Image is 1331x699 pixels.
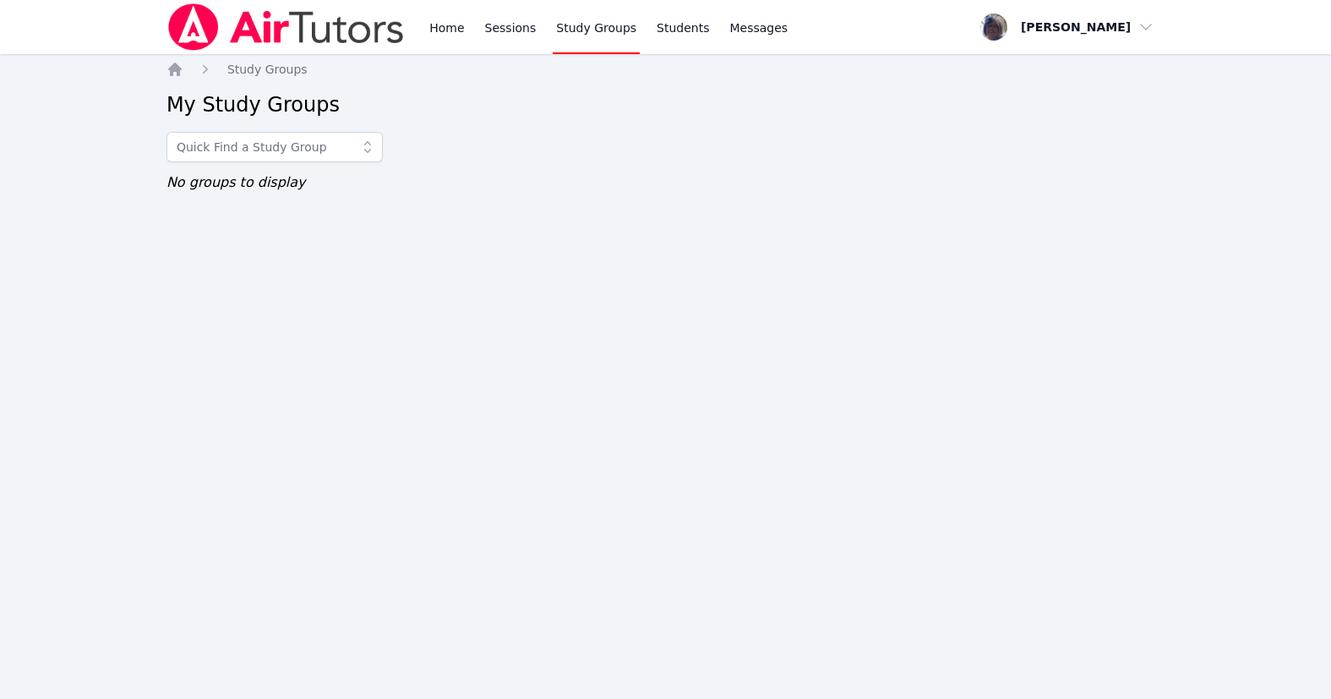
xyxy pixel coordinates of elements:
nav: Breadcrumb [166,61,1165,78]
span: Study Groups [227,63,308,76]
img: Air Tutors [166,3,406,51]
span: Messages [730,19,788,36]
input: Quick Find a Study Group [166,132,383,162]
h2: My Study Groups [166,91,1165,118]
a: Study Groups [227,61,308,78]
span: No groups to display [166,174,306,190]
